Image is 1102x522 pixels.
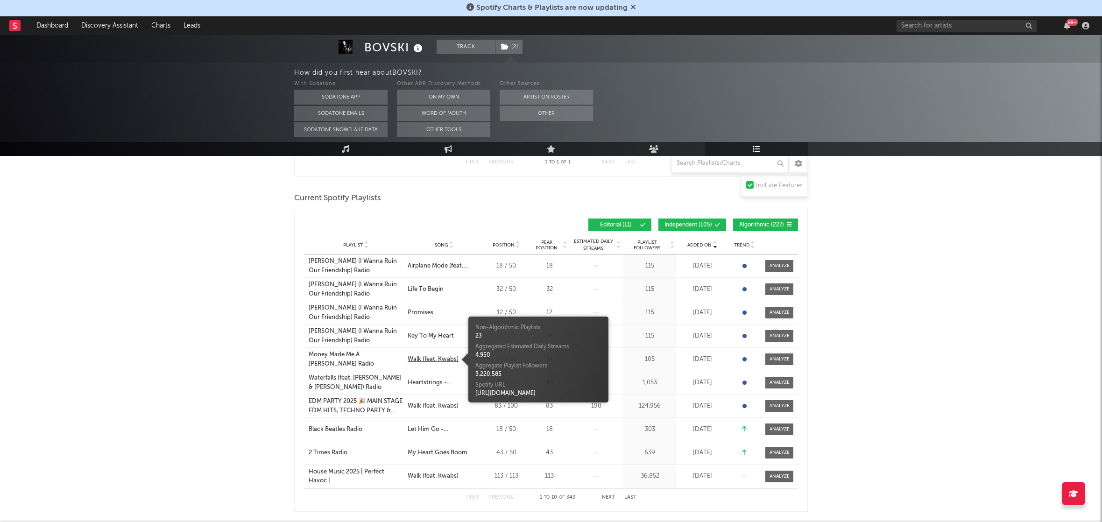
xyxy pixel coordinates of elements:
button: Next [602,160,615,165]
button: Next [602,495,615,500]
span: Song [435,242,448,248]
div: [DATE] [679,332,726,341]
div: 639 [625,448,674,458]
div: 1 1 1 [532,157,583,168]
span: Editorial ( 11 ) [594,222,637,228]
button: Other Tools [397,122,490,137]
input: Search Playlists/Charts [671,154,788,173]
span: of [561,160,566,164]
div: 115 [625,285,674,294]
div: Aggregate Playlist Followers [475,362,601,370]
div: 115 [625,261,674,271]
div: 18 / 50 [485,261,527,271]
div: Other Sources [500,78,593,90]
span: Trend [734,242,749,248]
div: Let Him Go - [PERSON_NAME] Remix [408,425,480,434]
a: [PERSON_NAME] (I Wanna Ruin Our Friendship) Radio [309,280,403,298]
div: 303 [625,425,674,434]
button: 99+ [1064,22,1070,29]
a: [PERSON_NAME] (I Wanna Ruin Our Friendship) Radio [309,303,403,322]
div: [DATE] [679,285,726,294]
div: Black Beatles Radio [309,425,362,434]
div: Other A&R Discovery Methods [397,78,490,90]
div: [DATE] [679,425,726,434]
a: House Music 2025 | Perfect Havoc | [309,467,403,486]
a: Money Made Me A [PERSON_NAME] Radio [309,350,403,368]
div: Non-Algorithmic Playlists [475,324,601,332]
span: to [544,495,550,500]
div: Life To Begin [408,285,444,294]
div: 124,956 [625,402,674,411]
button: Algorithmic(227) [733,219,798,231]
div: [DATE] [679,261,726,271]
input: Search for artists [897,20,1037,32]
div: 36,852 [625,472,674,481]
div: [DATE] [679,355,726,364]
div: 190 [572,402,621,411]
div: EDM PARTY 2025 🎉 MAIN STAGE EDM HITS, TECHNO PARTY & EDM REMIX [309,397,403,415]
a: [URL][DOMAIN_NAME] [475,391,536,396]
div: [DATE] [679,448,726,458]
div: [DATE] [679,308,726,317]
div: Airplane Mode (feat. [GEOGRAPHIC_DATA]) [408,261,480,271]
a: [PERSON_NAME] (I Wanna Ruin Our Friendship) Radio [309,327,403,345]
a: 2 Times Radio [309,448,403,458]
div: 1 10 343 [532,492,583,503]
div: [DATE] [679,472,726,481]
div: [DATE] [679,402,726,411]
div: 32 [532,285,567,294]
div: 4,950 [475,351,601,360]
button: Artist on Roster [500,90,593,105]
button: First [466,495,479,500]
div: 43 / 50 [485,448,527,458]
span: Position [493,242,515,248]
a: Waterfalls (feat. [PERSON_NAME] & [PERSON_NAME]) Radio [309,374,403,392]
a: Dashboard [30,16,75,35]
div: 23 [475,332,601,340]
div: 99 + [1067,19,1078,26]
button: Sodatone Snowflake Data [294,122,388,137]
div: 3,220,585 [475,370,601,379]
div: Spotify URL [475,381,601,389]
span: Independent ( 105 ) [664,222,712,228]
a: Leads [177,16,207,35]
div: Walk (feat. Kwabs) [408,355,459,364]
span: Current Spotify Playlists [294,193,381,204]
span: Estimated Daily Streams [572,238,615,252]
button: First [466,160,479,165]
div: 12 / 50 [485,308,527,317]
div: Walk (feat. Kwabs) [408,402,459,411]
span: to [549,160,555,164]
button: Previous [488,495,513,500]
button: Independent(105) [658,219,726,231]
a: Black Beatles Radio [309,425,403,434]
span: Playlist [343,242,363,248]
div: 83 [532,402,567,411]
button: Sodatone App [294,90,388,105]
div: Include Features [756,180,803,191]
button: Editorial(11) [588,219,651,231]
button: On My Own [397,90,490,105]
span: Algorithmic ( 227 ) [739,222,784,228]
button: Word Of Mouth [397,106,490,121]
span: of [559,495,565,500]
div: 83 / 100 [485,402,527,411]
div: 105 [625,355,674,364]
div: How did you first hear about BOVSKI ? [294,67,1102,78]
div: [PERSON_NAME] (I Wanna Ruin Our Friendship) Radio [309,257,403,275]
div: 18 / 50 [485,425,527,434]
button: Previous [488,160,513,165]
a: Discovery Assistant [75,16,145,35]
div: 2 Times Radio [309,448,347,458]
div: Key To My Heart [408,332,454,341]
button: Other [500,106,593,121]
div: 43 [532,448,567,458]
div: Aggregated Estimated Daily Streams [475,343,601,351]
span: Dismiss [630,4,636,12]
